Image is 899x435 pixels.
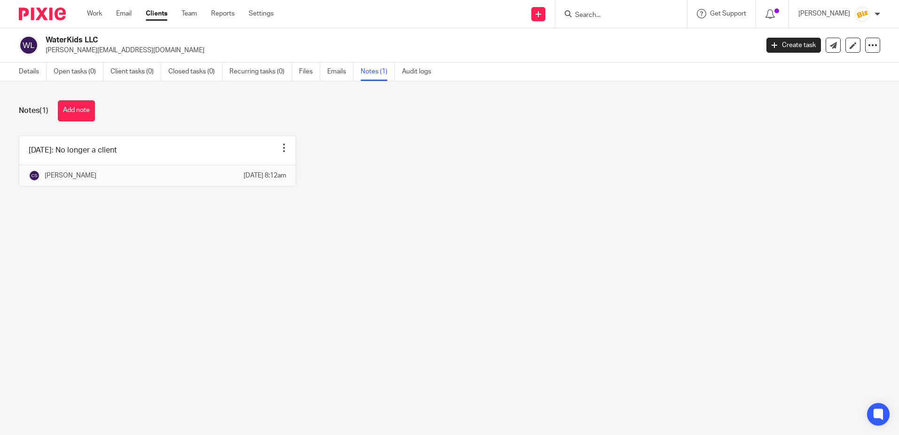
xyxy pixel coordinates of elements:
[402,63,438,81] a: Audit logs
[229,63,292,81] a: Recurring tasks (0)
[211,9,235,18] a: Reports
[45,171,96,180] p: [PERSON_NAME]
[710,10,746,17] span: Get Support
[39,107,48,114] span: (1)
[116,9,132,18] a: Email
[46,35,611,45] h2: WaterKids LLC
[574,11,659,20] input: Search
[181,9,197,18] a: Team
[327,63,354,81] a: Emails
[19,8,66,20] img: Pixie
[299,63,320,81] a: Files
[19,106,48,116] h1: Notes
[87,9,102,18] a: Work
[19,63,47,81] a: Details
[766,38,821,53] a: Create task
[244,171,286,180] p: [DATE] 8:12am
[249,9,274,18] a: Settings
[855,7,870,22] img: siteIcon.png
[46,46,752,55] p: [PERSON_NAME][EMAIL_ADDRESS][DOMAIN_NAME]
[58,100,95,121] button: Add note
[19,35,39,55] img: svg%3E
[146,9,167,18] a: Clients
[361,63,395,81] a: Notes (1)
[54,63,103,81] a: Open tasks (0)
[110,63,161,81] a: Client tasks (0)
[798,9,850,18] p: [PERSON_NAME]
[29,170,40,181] img: svg%3E
[168,63,222,81] a: Closed tasks (0)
